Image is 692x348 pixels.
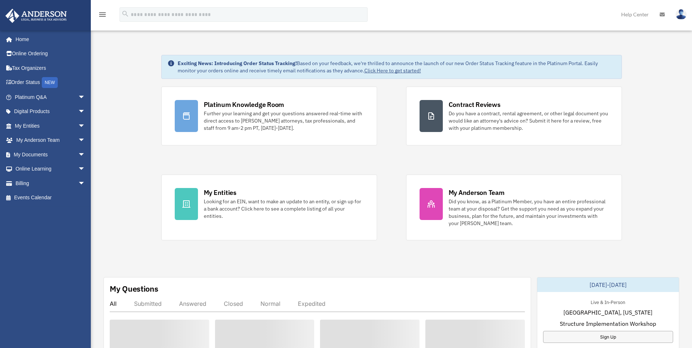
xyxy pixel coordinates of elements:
[78,104,93,119] span: arrow_drop_down
[5,75,96,90] a: Order StatusNEW
[406,87,622,145] a: Contract Reviews Do you have a contract, rental agreement, or other legal document you would like...
[5,147,96,162] a: My Documentsarrow_drop_down
[42,77,58,88] div: NEW
[3,9,69,23] img: Anderson Advisors Platinum Portal
[5,176,96,191] a: Billingarrow_drop_down
[161,175,377,240] a: My Entities Looking for an EIN, want to make an update to an entity, or sign up for a bank accoun...
[560,319,656,328] span: Structure Implementation Workshop
[204,110,364,132] div: Further your learning and get your questions answered real-time with direct access to [PERSON_NAM...
[406,175,622,240] a: My Anderson Team Did you know, as a Platinum Member, you have an entire professional team at your...
[5,104,96,119] a: Digital Productsarrow_drop_down
[178,60,616,74] div: Based on your feedback, we're thrilled to announce the launch of our new Order Status Tracking fe...
[449,110,608,132] div: Do you have a contract, rental agreement, or other legal document you would like an attorney's ad...
[98,13,107,19] a: menu
[78,176,93,191] span: arrow_drop_down
[449,100,501,109] div: Contract Reviews
[98,10,107,19] i: menu
[5,133,96,148] a: My Anderson Teamarrow_drop_down
[364,67,421,74] a: Click Here to get started!
[563,308,652,317] span: [GEOGRAPHIC_DATA], [US_STATE]
[121,10,129,18] i: search
[204,198,364,220] div: Looking for an EIN, want to make an update to an entity, or sign up for a bank account? Click her...
[5,61,96,75] a: Tax Organizers
[78,90,93,105] span: arrow_drop_down
[5,90,96,104] a: Platinum Q&Aarrow_drop_down
[78,147,93,162] span: arrow_drop_down
[5,191,96,205] a: Events Calendar
[449,188,505,197] div: My Anderson Team
[178,60,297,67] strong: Exciting News: Introducing Order Status Tracking!
[585,298,631,305] div: Live & In-Person
[224,300,243,307] div: Closed
[78,133,93,148] span: arrow_drop_down
[204,188,236,197] div: My Entities
[161,87,377,145] a: Platinum Knowledge Room Further your learning and get your questions answered real-time with dire...
[110,300,117,307] div: All
[676,9,687,20] img: User Pic
[5,32,93,47] a: Home
[78,119,93,133] span: arrow_drop_down
[537,277,679,292] div: [DATE]-[DATE]
[5,47,96,61] a: Online Ordering
[204,100,284,109] div: Platinum Knowledge Room
[179,300,206,307] div: Answered
[298,300,325,307] div: Expedited
[543,331,673,343] a: Sign Up
[5,162,96,176] a: Online Learningarrow_drop_down
[449,198,608,227] div: Did you know, as a Platinum Member, you have an entire professional team at your disposal? Get th...
[134,300,162,307] div: Submitted
[260,300,280,307] div: Normal
[5,119,96,133] a: My Entitiesarrow_drop_down
[78,162,93,177] span: arrow_drop_down
[110,283,158,294] div: My Questions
